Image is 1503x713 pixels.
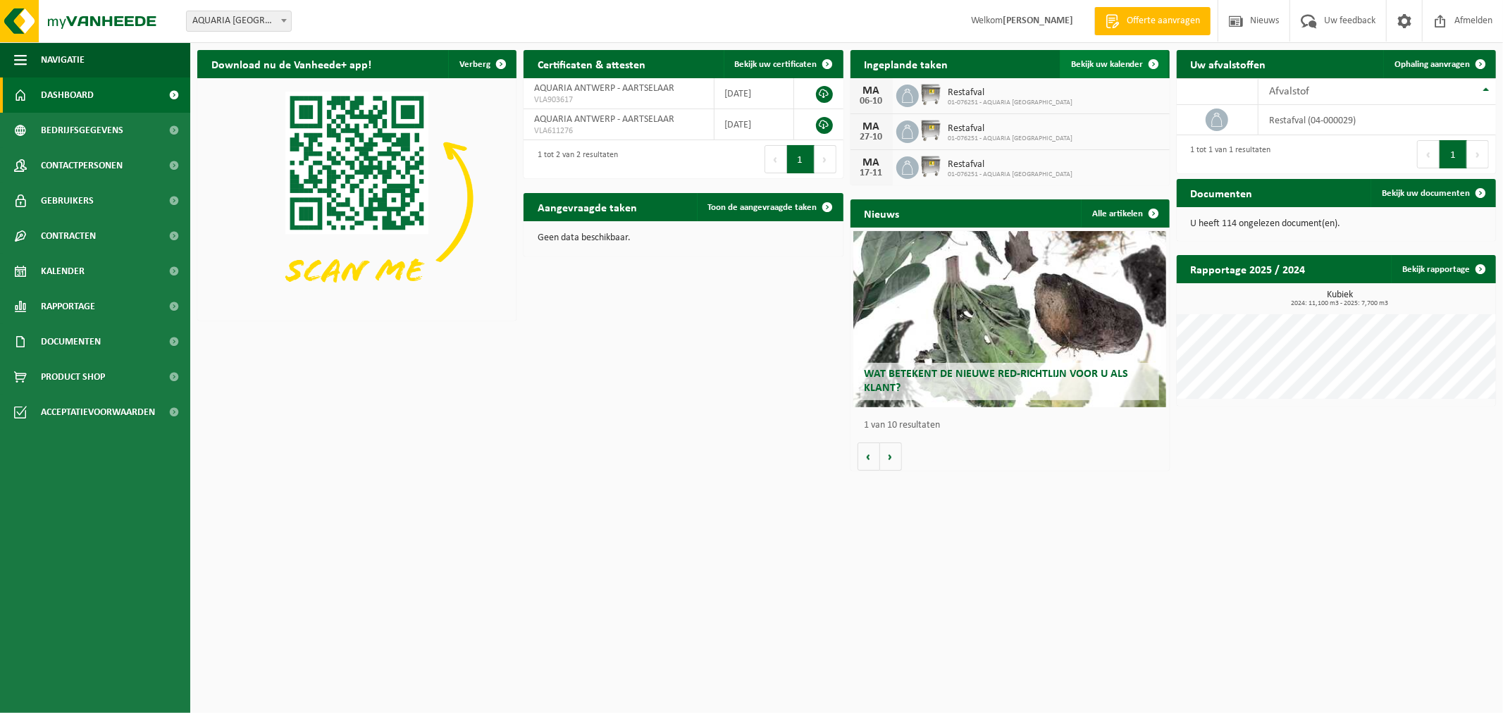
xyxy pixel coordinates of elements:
[948,135,1073,143] span: 01-076251 - AQUARIA [GEOGRAPHIC_DATA]
[919,118,943,142] img: WB-1100-GAL-GY-02
[715,78,794,109] td: [DATE]
[735,60,817,69] span: Bekijk uw certificaten
[534,83,674,94] span: AQUARIA ANTWERP - AARTSELAAR
[1081,199,1168,228] a: Alle artikelen
[538,233,829,243] p: Geen data beschikbaar.
[948,87,1073,99] span: Restafval
[919,154,943,178] img: WB-1100-GAL-GY-02
[697,193,842,221] a: Toon de aangevraagde taken
[459,60,490,69] span: Verberg
[1382,189,1470,198] span: Bekijk uw documenten
[187,11,291,31] span: AQUARIA ANTWERP
[41,254,85,289] span: Kalender
[524,193,651,221] h2: Aangevraagde taken
[858,132,886,142] div: 27-10
[1177,179,1267,206] h2: Documenten
[1184,139,1271,170] div: 1 tot 1 van 1 resultaten
[864,368,1128,393] span: Wat betekent de nieuwe RED-richtlijn voor u als klant?
[1177,255,1320,283] h2: Rapportage 2025 / 2024
[1394,60,1470,69] span: Ophaling aanvragen
[1184,300,1496,307] span: 2024: 11,100 m3 - 2025: 7,700 m3
[1191,219,1482,229] p: U heeft 114 ongelezen document(en).
[534,94,703,106] span: VLA903617
[1184,290,1496,307] h3: Kubiek
[41,359,105,395] span: Product Shop
[858,442,880,471] button: Vorige
[1383,50,1495,78] a: Ophaling aanvragen
[534,114,674,125] span: AQUARIA ANTWERP - AARTSELAAR
[1123,14,1204,28] span: Offerte aanvragen
[765,145,787,173] button: Previous
[724,50,842,78] a: Bekijk uw certificaten
[858,121,886,132] div: MA
[853,231,1166,407] a: Wat betekent de nieuwe RED-richtlijn voor u als klant?
[1177,50,1280,77] h2: Uw afvalstoffen
[1003,15,1073,26] strong: [PERSON_NAME]
[948,170,1073,179] span: 01-076251 - AQUARIA [GEOGRAPHIC_DATA]
[1094,7,1211,35] a: Offerte aanvragen
[41,395,155,430] span: Acceptatievoorwaarden
[1467,140,1489,168] button: Next
[41,113,123,148] span: Bedrijfsgegevens
[1060,50,1168,78] a: Bekijk uw kalender
[858,157,886,168] div: MA
[858,97,886,106] div: 06-10
[708,203,817,212] span: Toon de aangevraagde taken
[41,324,101,359] span: Documenten
[880,442,902,471] button: Volgende
[197,50,385,77] h2: Download nu de Vanheede+ app!
[858,85,886,97] div: MA
[815,145,836,173] button: Next
[1417,140,1440,168] button: Previous
[948,99,1073,107] span: 01-076251 - AQUARIA [GEOGRAPHIC_DATA]
[1371,179,1495,207] a: Bekijk uw documenten
[41,218,96,254] span: Contracten
[851,199,914,227] h2: Nieuws
[1071,60,1144,69] span: Bekijk uw kalender
[41,77,94,113] span: Dashboard
[197,78,517,318] img: Download de VHEPlus App
[534,125,703,137] span: VLA611276
[41,148,123,183] span: Contactpersonen
[865,421,1163,430] p: 1 van 10 resultaten
[715,109,794,140] td: [DATE]
[851,50,963,77] h2: Ingeplande taken
[1258,105,1496,135] td: restafval (04-000029)
[858,168,886,178] div: 17-11
[919,82,943,106] img: WB-1100-GAL-GY-02
[41,42,85,77] span: Navigatie
[524,50,660,77] h2: Certificaten & attesten
[531,144,618,175] div: 1 tot 2 van 2 resultaten
[948,123,1073,135] span: Restafval
[448,50,515,78] button: Verberg
[1269,86,1309,97] span: Afvalstof
[41,183,94,218] span: Gebruikers
[41,289,95,324] span: Rapportage
[1391,255,1495,283] a: Bekijk rapportage
[948,159,1073,170] span: Restafval
[787,145,815,173] button: 1
[1440,140,1467,168] button: 1
[186,11,292,32] span: AQUARIA ANTWERP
